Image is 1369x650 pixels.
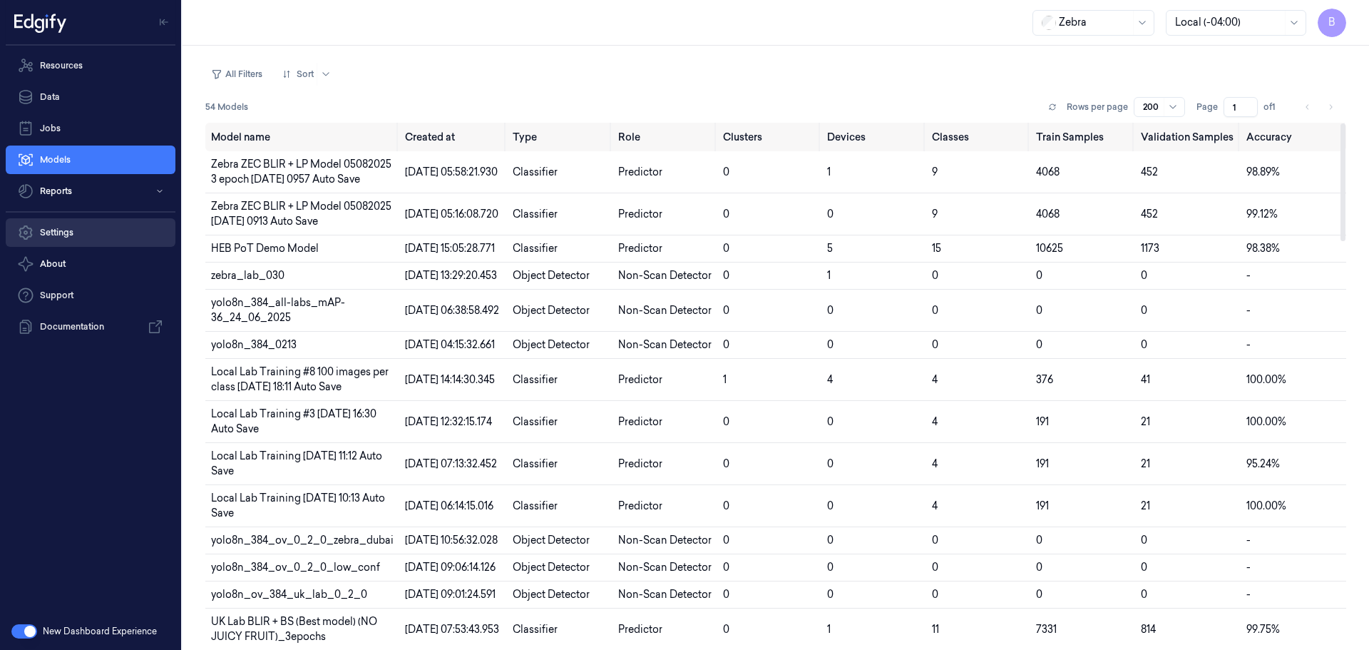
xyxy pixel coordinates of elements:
[513,534,590,547] span: Object Detector
[1141,242,1159,255] span: 1173
[153,11,175,34] button: Toggle Navigation
[723,373,727,386] span: 1
[827,499,834,512] span: 0
[1135,123,1241,151] th: Validation Samples
[1141,166,1158,178] span: 452
[6,281,175,310] a: Support
[821,123,926,151] th: Devices
[211,534,394,547] span: yolo8n_384_ov_0_2_0_zebra_dubai
[932,534,938,547] span: 0
[211,615,377,643] span: UK Lab BLIR + BS (Best model) (NO JUICY FRUIT)_3epochs
[827,561,834,574] span: 0
[513,166,558,178] span: Classifier
[405,208,498,220] span: [DATE] 05:16:08.720
[405,561,496,574] span: [DATE] 09:06:14.126
[405,457,497,470] span: [DATE] 07:13:32.452
[513,499,558,512] span: Classifier
[211,296,345,324] span: yolo8n_384_all-labs_mAP-36_24_06_2025
[932,304,938,317] span: 0
[1036,561,1042,574] span: 0
[1036,415,1049,428] span: 191
[1246,338,1251,351] span: -
[723,304,729,317] span: 0
[405,304,499,317] span: [DATE] 06:38:58.492
[1318,9,1346,37] button: B
[723,499,729,512] span: 0
[1036,269,1042,282] span: 0
[1246,166,1280,178] span: 98.89%
[1246,242,1280,255] span: 98.38%
[211,242,319,255] span: HEB PoT Demo Model
[618,534,712,547] span: Non-Scan Detector
[6,250,175,278] button: About
[827,208,834,220] span: 0
[932,561,938,574] span: 0
[612,123,718,151] th: Role
[932,623,939,636] span: 11
[6,51,175,80] a: Resources
[1036,338,1042,351] span: 0
[1246,588,1251,601] span: -
[211,588,367,601] span: yolo8n_ov_384_uk_lab_0_2_0
[618,166,662,178] span: Predictor
[211,338,297,351] span: yolo8n_384_0213
[827,242,833,255] span: 5
[6,313,175,341] a: Documentation
[926,123,1030,151] th: Classes
[405,534,498,547] span: [DATE] 10:56:32.028
[405,269,497,282] span: [DATE] 13:29:20.453
[932,457,938,470] span: 4
[932,373,938,386] span: 4
[827,534,834,547] span: 0
[827,588,834,601] span: 0
[1036,242,1063,255] span: 10625
[618,338,712,351] span: Non-Scan Detector
[6,83,175,111] a: Data
[405,588,496,601] span: [DATE] 09:01:24.591
[211,561,380,574] span: yolo8n_384_ov_0_2_0_low_conf
[1246,561,1251,574] span: -
[1141,269,1147,282] span: 0
[6,146,175,174] a: Models
[1241,123,1346,151] th: Accuracy
[513,242,558,255] span: Classifier
[211,365,389,393] span: Local Lab Training #8 100 images per class [DATE] 18:11 Auto Save
[405,373,495,386] span: [DATE] 14:14:30.345
[618,269,712,282] span: Non-Scan Detector
[827,338,834,351] span: 0
[211,492,385,519] span: Local Lab Training [DATE] 10:13 Auto Save
[1246,534,1251,547] span: -
[1141,304,1147,317] span: 0
[1067,101,1128,113] p: Rows per page
[618,208,662,220] span: Predictor
[1036,208,1060,220] span: 4068
[513,338,590,351] span: Object Detector
[1246,499,1286,512] span: 100.00%
[405,338,495,351] span: [DATE] 04:15:32.661
[513,623,558,636] span: Classifier
[1036,304,1042,317] span: 0
[618,242,662,255] span: Predictor
[827,457,834,470] span: 0
[618,499,662,512] span: Predictor
[723,242,729,255] span: 0
[932,415,938,428] span: 4
[1036,499,1049,512] span: 191
[205,101,248,113] span: 54 Models
[205,63,268,86] button: All Filters
[717,123,821,151] th: Clusters
[618,561,712,574] span: Non-Scan Detector
[1196,101,1218,113] span: Page
[1036,534,1042,547] span: 0
[513,457,558,470] span: Classifier
[932,499,938,512] span: 4
[1036,623,1057,636] span: 7331
[513,304,590,317] span: Object Detector
[211,269,284,282] span: zebra_lab_030
[1141,561,1147,574] span: 0
[1036,166,1060,178] span: 4068
[1141,208,1158,220] span: 452
[618,457,662,470] span: Predictor
[1246,269,1251,282] span: -
[211,407,376,435] span: Local Lab Training #3 [DATE] 16:30 Auto Save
